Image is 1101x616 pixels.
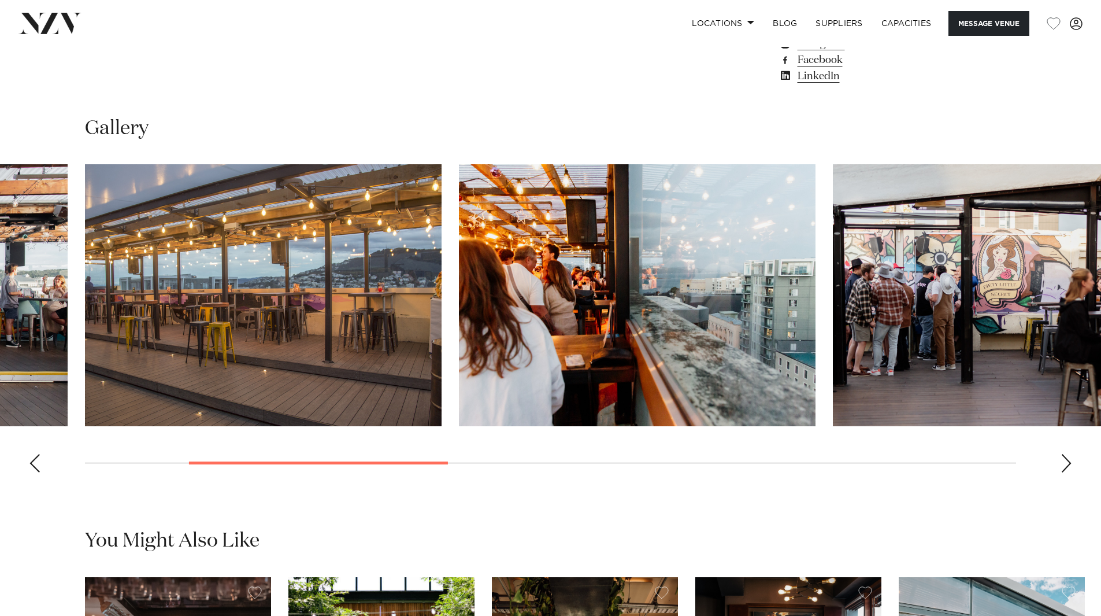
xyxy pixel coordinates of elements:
button: Message Venue [948,11,1029,36]
swiper-slide: 3 / 9 [459,164,815,426]
swiper-slide: 2 / 9 [85,164,442,426]
h2: Gallery [85,116,149,142]
a: BLOG [763,11,806,36]
a: SUPPLIERS [806,11,872,36]
a: LinkedIn [779,68,967,84]
a: Locations [683,11,763,36]
h2: You Might Also Like [85,528,260,554]
img: nzv-logo.png [18,13,81,34]
a: Facebook [779,52,967,68]
a: Capacities [872,11,941,36]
